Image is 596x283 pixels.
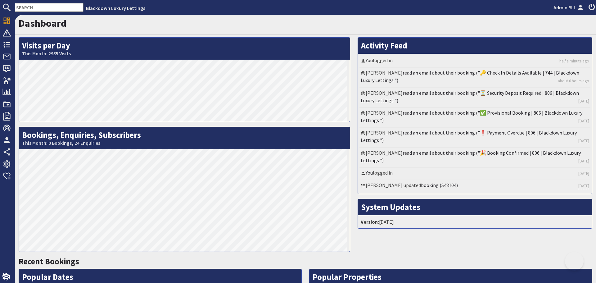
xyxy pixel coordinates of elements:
[361,150,581,163] a: read an email about their booking ("🎉 Booking Confirmed | 806 | Blackdown Luxury Lettings ")
[359,68,590,88] li: [PERSON_NAME]
[565,252,584,271] iframe: Toggle Customer Support
[366,57,373,63] a: You
[359,168,590,180] li: logged in
[361,219,379,225] strong: Version:
[578,158,589,164] a: [DATE]
[22,140,347,146] small: This Month: 0 Bookings, 24 Enquiries
[359,88,590,108] li: [PERSON_NAME]
[361,110,582,123] a: read an email about their booking ("✅ Provisional Booking | 806 | Blackdown Luxury Lettings ")
[558,78,589,84] a: about 6 hours ago
[359,148,590,168] li: [PERSON_NAME]
[359,180,590,192] li: [PERSON_NAME] updated
[359,217,590,227] li: [DATE]
[361,40,407,51] a: Activity Feed
[19,17,66,30] a: Dashboard
[361,202,420,212] a: System Updates
[361,70,579,83] a: read an email about their booking ("🔑 Check In Details Available | 744 | Blackdown Luxury Letting...
[361,90,579,103] a: read an email about their booking ("⏳ Security Deposit Required | 806 | Blackdown Luxury Lettings ")
[361,130,577,143] a: read an email about their booking ("❗ Payment Overdue | 806 | Blackdown Luxury Lettings ")
[22,51,347,57] small: This Month: 2955 Visits
[86,5,145,11] a: Blackdown Luxury Lettings
[359,128,590,148] li: [PERSON_NAME]
[578,138,589,144] a: [DATE]
[578,98,589,104] a: [DATE]
[366,170,373,176] a: You
[15,3,84,12] input: SEARCH
[359,108,590,128] li: [PERSON_NAME]
[421,182,458,188] a: booking (S48104)
[2,273,10,281] img: staytech_i_w-64f4e8e9ee0a9c174fd5317b4b171b261742d2d393467e5bdba4413f4f884c10.svg
[19,127,350,149] h2: Bookings, Enquiries, Subscribers
[578,183,589,189] a: [DATE]
[19,38,350,60] h2: Visits per Day
[578,118,589,124] a: [DATE]
[19,256,79,267] a: Recent Bookings
[559,58,589,64] a: half a minute ago
[553,4,585,11] a: Admin BLL
[578,171,589,176] a: [DATE]
[359,55,590,68] li: logged in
